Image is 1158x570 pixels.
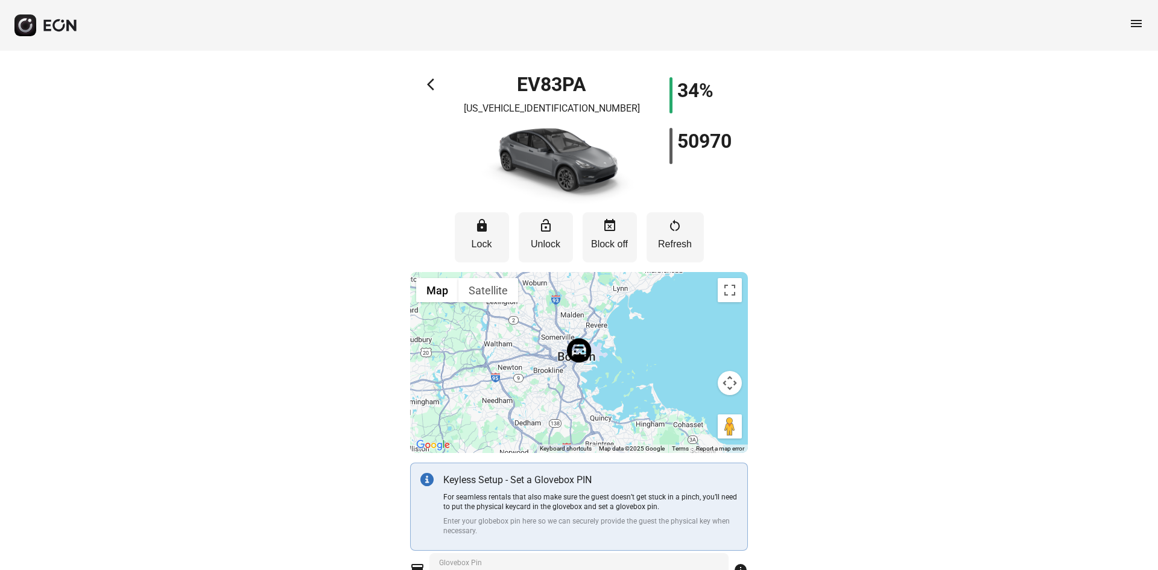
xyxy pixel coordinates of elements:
p: Refresh [653,237,698,252]
p: [US_VEHICLE_IDENTIFICATION_NUMBER] [464,101,640,116]
h1: 50970 [677,134,732,148]
span: arrow_back_ios [427,77,441,92]
h1: EV83PA [517,77,586,92]
span: event_busy [603,218,617,233]
button: Toggle fullscreen view [718,278,742,302]
span: Map data ©2025 Google [599,445,665,452]
button: Show street map [416,278,458,302]
button: Keyboard shortcuts [540,445,592,453]
p: For seamless rentals that also make sure the guest doesn’t get stuck in a pinch, you’ll need to p... [443,492,738,511]
p: Enter your globebox pin here so we can securely provide the guest the physical key when necessary. [443,516,738,536]
img: info [420,473,434,486]
p: Keyless Setup - Set a Glovebox PIN [443,473,738,487]
a: Report a map error [696,445,744,452]
p: Unlock [525,237,567,252]
span: restart_alt [668,218,682,233]
a: Open this area in Google Maps (opens a new window) [413,437,453,453]
img: Google [413,437,453,453]
span: lock [475,218,489,233]
img: car [467,121,636,205]
button: Map camera controls [718,371,742,395]
button: Block off [583,212,637,262]
button: Drag Pegman onto the map to open Street View [718,414,742,439]
button: Unlock [519,212,573,262]
h1: 34% [677,83,713,98]
button: Lock [455,212,509,262]
p: Lock [461,237,503,252]
span: menu [1129,16,1144,31]
button: Show satellite imagery [458,278,518,302]
a: Terms (opens in new tab) [672,445,689,452]
p: Block off [589,237,631,252]
label: Glovebox Pin [439,558,482,568]
span: lock_open [539,218,553,233]
button: Refresh [647,212,704,262]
